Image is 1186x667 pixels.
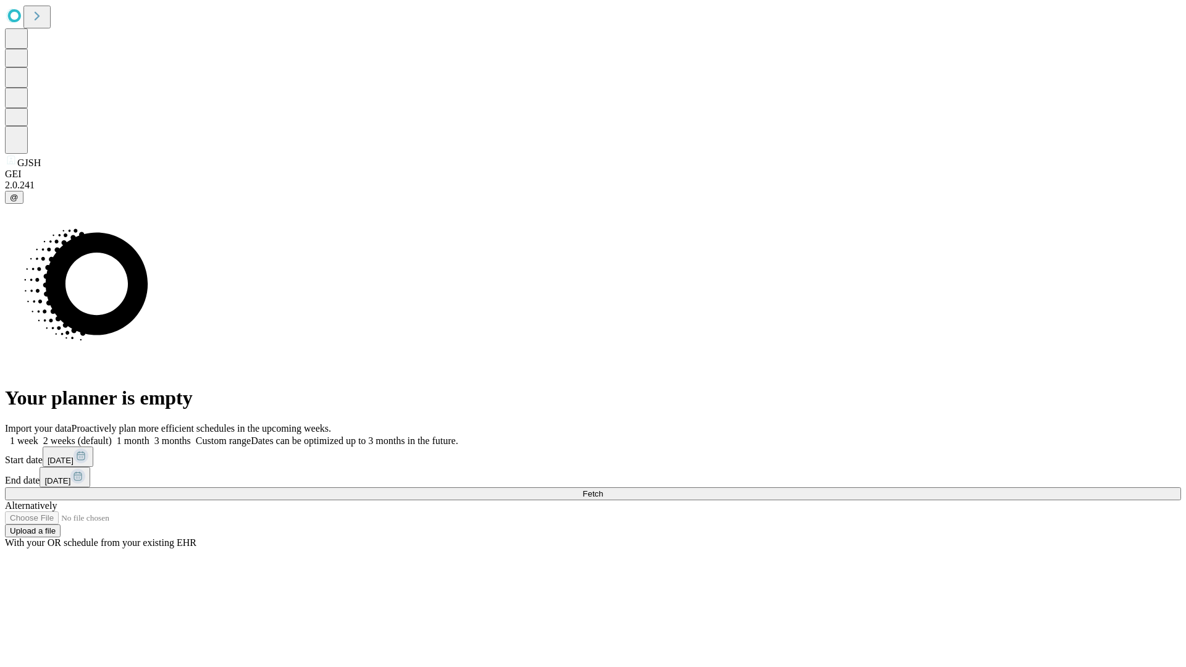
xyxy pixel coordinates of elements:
span: Proactively plan more efficient schedules in the upcoming weeks. [72,423,331,434]
span: 1 month [117,435,149,446]
span: 2 weeks (default) [43,435,112,446]
h1: Your planner is empty [5,387,1181,409]
span: GJSH [17,157,41,168]
button: Upload a file [5,524,61,537]
span: Import your data [5,423,72,434]
span: @ [10,193,19,202]
span: 3 months [154,435,191,446]
span: Custom range [196,435,251,446]
span: Alternatively [5,500,57,511]
div: Start date [5,447,1181,467]
button: [DATE] [40,467,90,487]
span: 1 week [10,435,38,446]
button: [DATE] [43,447,93,467]
div: End date [5,467,1181,487]
span: [DATE] [44,476,70,485]
span: [DATE] [48,456,74,465]
button: @ [5,191,23,204]
button: Fetch [5,487,1181,500]
span: With your OR schedule from your existing EHR [5,537,196,548]
span: Fetch [582,489,603,498]
div: GEI [5,169,1181,180]
span: Dates can be optimized up to 3 months in the future. [251,435,458,446]
div: 2.0.241 [5,180,1181,191]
